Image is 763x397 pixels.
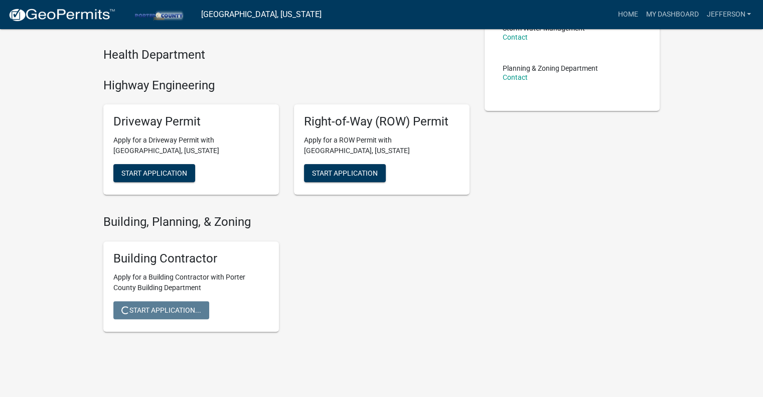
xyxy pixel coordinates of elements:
[614,5,642,24] a: Home
[103,48,470,62] h4: Health Department
[113,272,269,293] p: Apply for a Building Contractor with Porter County Building Department
[304,135,460,156] p: Apply for a ROW Permit with [GEOGRAPHIC_DATA], [US_STATE]
[123,8,193,21] img: Porter County, Indiana
[702,5,755,24] a: Jefferson
[503,73,528,81] a: Contact
[304,114,460,129] h5: Right-of-Way (ROW) Permit
[121,169,187,177] span: Start Application
[642,5,702,24] a: My Dashboard
[503,65,598,72] p: Planning & Zoning Department
[113,135,269,156] p: Apply for a Driveway Permit with [GEOGRAPHIC_DATA], [US_STATE]
[503,33,528,41] a: Contact
[113,164,195,182] button: Start Application
[113,301,209,319] button: Start Application...
[121,306,201,314] span: Start Application...
[201,6,322,23] a: [GEOGRAPHIC_DATA], [US_STATE]
[113,251,269,266] h5: Building Contractor
[312,169,378,177] span: Start Application
[503,25,585,32] p: Storm Water Management
[113,114,269,129] h5: Driveway Permit
[304,164,386,182] button: Start Application
[103,215,470,229] h4: Building, Planning, & Zoning
[103,78,470,93] h4: Highway Engineering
